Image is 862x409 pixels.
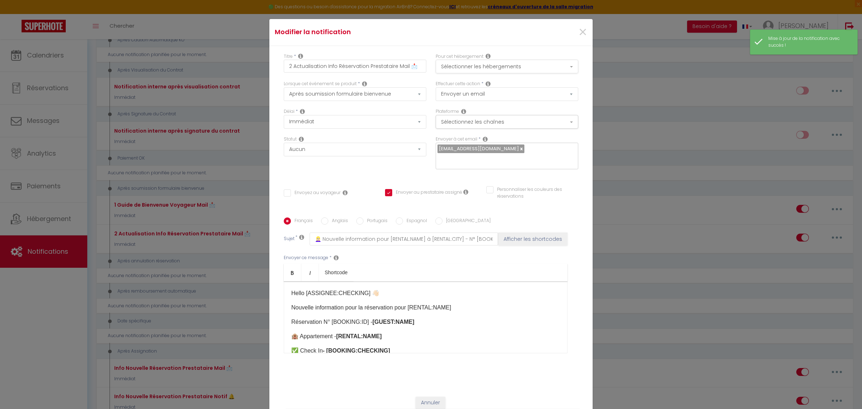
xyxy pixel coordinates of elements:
[336,333,382,339] strong: [RENTAL:NAME]
[436,115,578,129] button: Sélectionnez les chaînes
[343,190,348,196] i: Envoyer au voyageur
[768,35,850,49] div: Mise à jour de la notification avec succès !
[334,255,339,261] i: Message
[578,25,587,40] button: Close
[291,217,313,225] label: Français
[299,136,304,142] i: Booking status
[319,264,353,281] a: Shortcode
[436,108,459,115] label: Plateforme
[578,22,587,43] span: ×
[323,348,390,354] strong: - [BOOKING:CHECKING]
[284,108,295,115] label: Délai
[439,145,519,152] span: [EMAIL_ADDRESS][DOMAIN_NAME]
[436,81,480,87] label: Effectuer cette action
[486,53,491,59] i: This Rental
[436,136,477,143] label: Envoyer à cet email
[363,217,388,225] label: Portugais
[498,233,567,245] button: Afficher les shortcodes
[298,53,303,59] i: Title
[299,234,304,240] i: Subject
[403,217,427,225] label: Espagnol
[291,346,560,355] p: ✅ Check In
[442,217,491,225] label: [GEOGRAPHIC_DATA]
[362,81,367,87] i: Event Occur
[284,254,328,261] label: Envoyer ce message
[291,289,560,298] p: Hello [ASSIGNEE:CHECKING] 👋🏻
[291,332,560,341] p: 🏨 Appartement -
[416,397,445,409] button: Annuler
[301,264,319,281] a: Italic
[6,3,27,24] button: Ouvrir le widget de chat LiveChat
[284,81,357,87] label: Lorsque cet événement se produit
[463,189,468,195] i: Envoyer au prestataire si il est assigné
[284,264,301,281] a: Bold
[284,235,295,243] label: Sujet
[461,109,466,114] i: Action Channel
[284,53,293,60] label: Titre
[328,217,348,225] label: Anglais
[436,53,483,60] label: Pour cet hébergement
[486,81,491,87] i: Action Type
[372,319,414,325] strong: [GUEST:NAME]
[275,27,480,37] h4: Modifier la notification
[291,303,560,312] p: Nouvelle information pour la réservation pour​ [RENTAL:NAME]
[300,109,305,114] i: Action Time
[291,318,560,326] p: Réservation N° [BOOKING:ID] -
[284,136,297,143] label: Statut
[483,136,488,142] i: Recipient
[436,60,578,73] button: Sélectionner les hébergements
